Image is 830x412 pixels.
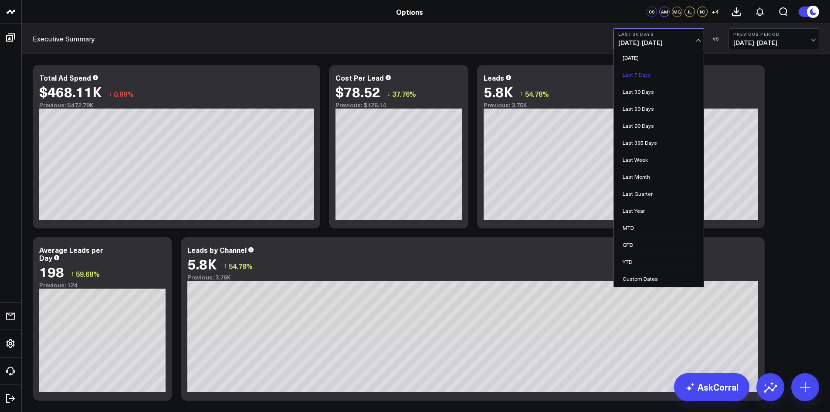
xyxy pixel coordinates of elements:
[387,88,390,99] span: ↓
[484,84,513,99] div: 5.8K
[614,219,704,236] a: MTD
[224,260,227,272] span: ↑
[614,151,704,168] a: Last Week
[39,102,314,109] div: Previous: $472.79K
[229,261,253,271] span: 54.78%
[396,7,423,17] a: Options
[520,88,523,99] span: ↑
[684,7,695,17] div: JL
[614,185,704,202] a: Last Quarter
[114,89,134,99] span: 0.99%
[525,89,549,99] span: 54.78%
[335,73,384,82] div: Cost Per Lead
[733,31,814,37] b: Previous Period
[708,36,724,41] div: VS
[710,7,720,17] button: +4
[614,202,704,219] a: Last Year
[484,73,504,82] div: Leads
[187,274,758,281] div: Previous: 3.75K
[614,83,704,100] a: Last 30 Days
[614,49,704,66] a: [DATE]
[614,134,704,151] a: Last 365 Days
[33,34,95,44] a: Executive Summary
[614,66,704,83] a: Last 7 Days
[728,28,819,49] button: Previous Period[DATE]-[DATE]
[39,73,91,82] div: Total Ad Spend
[335,84,380,99] div: $78.52
[108,88,112,99] span: ↓
[39,264,64,279] div: 198
[187,245,247,255] div: Leads by Channel
[614,236,704,253] a: QTD
[39,84,102,99] div: $468.11K
[76,269,100,279] span: 59.68%
[484,102,758,109] div: Previous: 3.75K
[711,9,719,15] span: + 4
[672,7,682,17] div: MG
[618,31,699,37] b: Last 30 Days
[614,100,704,117] a: Last 60 Days
[614,117,704,134] a: Last 90 Days
[187,256,217,272] div: 5.8K
[614,270,704,287] a: Custom Dates
[39,245,103,262] div: Average Leads per Day
[618,39,699,46] span: [DATE] - [DATE]
[697,7,708,17] div: KC
[674,373,749,401] a: AskCorral
[614,253,704,270] a: YTD
[39,282,166,289] div: Previous: 124
[614,168,704,185] a: Last Month
[613,28,704,49] button: Last 30 Days[DATE]-[DATE]
[392,89,416,99] span: 37.76%
[659,7,670,17] div: AM
[647,7,657,17] div: CS
[71,268,74,279] span: ↑
[335,102,462,109] div: Previous: $126.14
[733,39,814,46] span: [DATE] - [DATE]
